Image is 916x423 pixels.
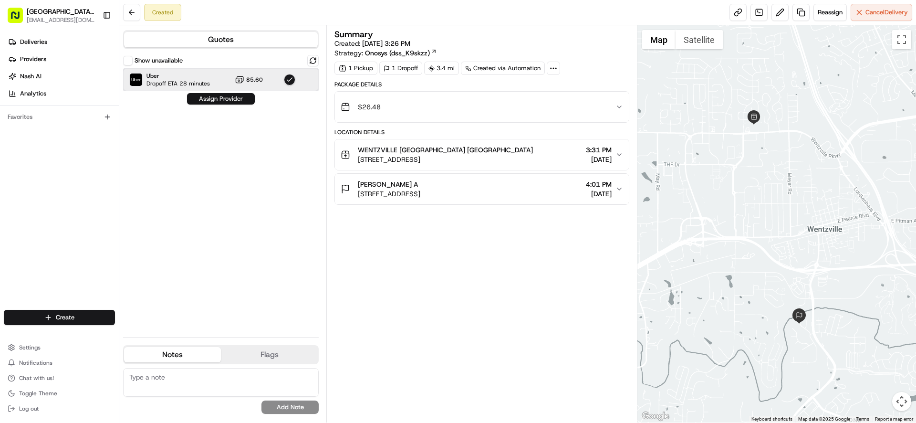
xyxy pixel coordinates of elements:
[146,80,210,87] span: Dropoff ETA 28 minutes
[4,69,119,84] a: Nash AI
[334,30,373,39] h3: Summary
[77,210,157,227] a: 💻API Documentation
[642,30,676,49] button: Show street map
[358,180,418,189] span: [PERSON_NAME] A
[335,92,628,122] button: $26.48
[365,48,437,58] a: Onosys (dss_K9skzz)
[586,189,612,199] span: [DATE]
[334,39,410,48] span: Created:
[334,62,377,75] div: 1 Pickup
[20,55,46,63] span: Providers
[335,139,628,170] button: WENTZVILLE [GEOGRAPHIC_DATA] [GEOGRAPHIC_DATA][STREET_ADDRESS]3:31 PM[DATE]
[27,7,95,16] button: [GEOGRAPHIC_DATA] - [GEOGRAPHIC_DATA], [GEOGRAPHIC_DATA]
[640,410,671,423] img: Google
[20,91,37,108] img: 1732323095091-59ea418b-cfe3-43c8-9ae0-d0d06d6fd42c
[6,210,77,227] a: 📗Knowledge Base
[31,174,51,181] span: [DATE]
[4,387,115,400] button: Toggle Theme
[10,91,27,108] img: 1736555255976-a54dd68f-1ca7-489b-9aae-adbdc363a1c4
[19,213,73,223] span: Knowledge Base
[640,410,671,423] a: Open this area in Google Maps (opens a new window)
[10,10,29,29] img: Nash
[20,89,46,98] span: Analytics
[19,390,57,397] span: Toggle Theme
[130,74,142,86] img: Uber
[25,62,157,72] input: Clear
[334,81,629,88] div: Package Details
[20,38,47,46] span: Deliveries
[221,347,318,362] button: Flags
[379,62,422,75] div: 1 Dropoff
[4,310,115,325] button: Create
[187,93,255,105] button: Assign Provider
[362,39,410,48] span: [DATE] 3:26 PM
[586,155,612,164] span: [DATE]
[892,30,911,49] button: Toggle fullscreen view
[10,38,174,53] p: Welcome 👋
[818,8,843,17] span: Reassign
[4,371,115,385] button: Chat with us!
[4,356,115,370] button: Notifications
[865,8,908,17] span: Cancel Delivery
[4,341,115,354] button: Settings
[124,32,318,47] button: Quotes
[27,16,95,24] button: [EMAIL_ADDRESS][DOMAIN_NAME]
[10,124,64,132] div: Past conversations
[751,416,792,423] button: Keyboard shortcuts
[676,30,723,49] button: Show satellite imagery
[95,237,115,244] span: Pylon
[10,214,17,222] div: 📗
[148,122,174,134] button: See all
[813,4,847,21] button: Reassign
[19,405,39,412] span: Log out
[162,94,174,106] button: Start new chat
[586,180,612,189] span: 4:01 PM
[586,145,612,155] span: 3:31 PM
[851,4,912,21] button: CancelDelivery
[19,374,54,382] span: Chat with us!
[20,72,42,81] span: Nash AI
[81,214,88,222] div: 💻
[461,62,545,75] a: Created via Automation
[43,91,156,101] div: Start new chat
[67,236,115,244] a: Powered byPylon
[135,56,183,65] label: Show unavailable
[246,76,263,84] span: $5.60
[424,62,459,75] div: 3.4 mi
[4,4,99,27] button: [GEOGRAPHIC_DATA] - [GEOGRAPHIC_DATA], [GEOGRAPHIC_DATA][EMAIL_ADDRESS][DOMAIN_NAME]
[4,109,115,125] div: Favorites
[875,416,913,422] a: Report a map error
[19,344,41,351] span: Settings
[4,86,119,101] a: Analytics
[892,392,911,411] button: Map camera controls
[358,189,420,199] span: [STREET_ADDRESS]
[43,101,131,108] div: We're available if you need us!
[334,48,437,58] div: Strategy:
[19,359,52,367] span: Notifications
[856,416,869,422] a: Terms (opens in new tab)
[365,48,430,58] span: Onosys (dss_K9skzz)
[335,174,628,204] button: [PERSON_NAME] A[STREET_ADDRESS]4:01 PM[DATE]
[4,34,119,50] a: Deliveries
[235,75,263,85] button: $5.60
[90,213,153,223] span: API Documentation
[146,72,210,80] span: Uber
[358,155,533,164] span: [STREET_ADDRESS]
[358,145,533,155] span: WENTZVILLE [GEOGRAPHIC_DATA] [GEOGRAPHIC_DATA]
[798,416,850,422] span: Map data ©2025 Google
[358,102,381,112] span: $26.48
[31,148,51,156] span: [DATE]
[4,402,115,415] button: Log out
[334,128,629,136] div: Location Details
[124,347,221,362] button: Notes
[4,52,119,67] a: Providers
[56,313,74,322] span: Create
